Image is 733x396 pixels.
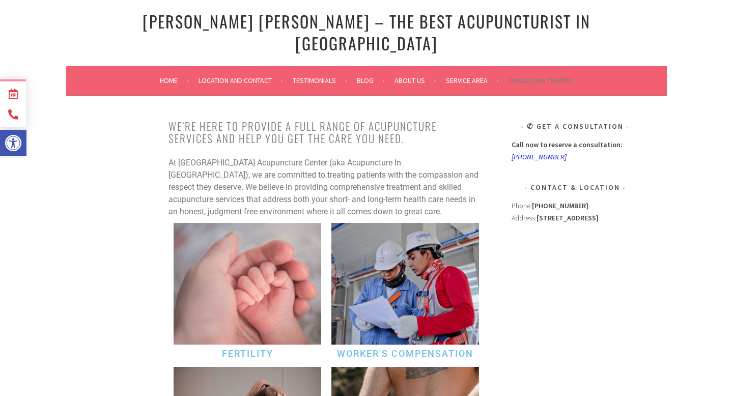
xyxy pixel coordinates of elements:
a: [PHONE_NUMBER] [512,152,567,161]
img: Irvine Acupuncture for Fertility and infertility [174,223,321,344]
a: Location and Contact [199,74,283,87]
img: irvine acupuncture for workers compensation [331,223,479,344]
h3: ✆ Get A Consultation [512,120,639,132]
a: Fertility [222,348,273,359]
a: Testimonials [293,74,347,87]
div: Phone: [512,200,639,212]
a: [PERSON_NAME] [PERSON_NAME] – The Best Acupuncturist In [GEOGRAPHIC_DATA] [143,9,590,55]
h3: Contact & Location [512,181,639,193]
a: Service Area [446,74,499,87]
strong: Call now to reserve a consultation: [512,140,623,149]
a: Worker's Compensation [337,348,473,359]
div: Address: [512,200,639,351]
h2: We’re here to provide a full range of acupuncture services and help you get the care you need. [168,120,484,145]
strong: [PHONE_NUMBER] [532,201,588,210]
strong: [STREET_ADDRESS] [537,213,599,222]
a: About Us [394,74,436,87]
p: At [GEOGRAPHIC_DATA] Acupuncture Center (aka Acupuncture In [GEOGRAPHIC_DATA]), we are committed ... [168,157,484,218]
a: Conditions Treated [509,74,573,87]
a: Home [160,74,189,87]
a: Blog [357,74,385,87]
